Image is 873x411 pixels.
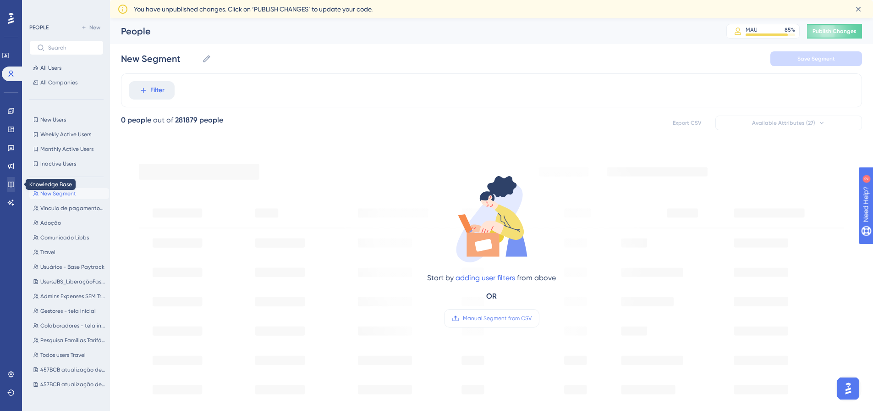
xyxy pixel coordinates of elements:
[121,115,151,126] div: 0 people
[797,55,835,62] span: Save Segment
[427,272,556,283] div: Start by from above
[78,22,104,33] button: New
[40,278,105,285] span: UsersJBS_LiberaçãoFase1
[673,119,702,127] span: Export CSV
[29,129,104,140] button: Weekly Active Users
[40,337,105,344] span: Pesquisa Famílias Tarifárias
[746,26,758,33] div: MAU
[29,158,104,169] button: Inactive Users
[29,350,109,361] button: Todos users Travel
[29,261,109,272] button: Usuários - Base Paytrack
[134,4,373,15] span: You have unpublished changes. Click on ‘PUBLISH CHANGES’ to update your code.
[40,293,105,300] span: Admins Expenses SEM Travel
[29,305,109,317] button: Gestores - tela inicial
[29,232,109,243] button: Comunicado Libbs
[785,26,795,33] div: 85 %
[40,234,89,241] span: Comunicado Libbs
[29,364,109,375] button: 457BCB atualização de dados onda 2 atualizada
[40,190,76,197] span: New Segment
[456,273,515,282] a: adding user filters
[835,375,862,402] iframe: UserGuiding AI Assistant Launcher
[40,366,105,373] span: 457BCB atualização de dados onda 2 atualizada
[807,24,862,39] button: Publish Changes
[664,116,710,130] button: Export CSV
[29,291,109,302] button: Admins Expenses SEM Travel
[40,131,91,138] span: Weekly Active Users
[121,52,198,65] input: Segment Name
[715,116,862,130] button: Available Attributes (27)
[29,217,109,228] button: Adoção
[813,28,857,35] span: Publish Changes
[40,160,76,167] span: Inactive Users
[752,119,815,127] span: Available Attributes (27)
[40,381,105,388] span: 457BCB atualização de dados onda 1 atualizada
[29,247,109,258] button: Travel
[153,115,173,126] div: out of
[40,79,77,86] span: All Companies
[463,315,532,322] span: Manual Segment from CSV
[29,379,109,390] button: 457BCB atualização de dados onda 1 atualizada
[29,320,109,331] button: Colaboradores - tela inicial
[29,335,109,346] button: Pesquisa Famílias Tarifárias
[40,219,61,227] span: Adoção
[150,85,165,96] span: Filter
[40,249,55,256] span: Travel
[64,5,66,12] div: 2
[29,144,104,155] button: Monthly Active Users
[29,276,109,287] button: UsersJBS_LiberaçãoFase1
[40,351,86,359] span: Todos users Travel
[29,24,49,31] div: PEOPLE
[175,115,223,126] div: 281879 people
[486,291,497,302] div: OR
[48,44,96,51] input: Search
[40,205,105,212] span: Vínculo de pagamentos aos fornecedores (4 contas -admin)
[40,116,66,123] span: New Users
[29,62,104,73] button: All Users
[29,188,109,199] button: New Segment
[40,64,61,72] span: All Users
[40,263,104,271] span: Usuários - Base Paytrack
[40,307,96,315] span: Gestores - tela inicial
[40,145,93,153] span: Monthly Active Users
[40,322,105,329] span: Colaboradores - tela inicial
[29,203,109,214] button: Vínculo de pagamentos aos fornecedores (4 contas -admin)
[121,25,703,38] div: People
[770,51,862,66] button: Save Segment
[29,77,104,88] button: All Companies
[29,114,104,125] button: New Users
[22,2,57,13] span: Need Help?
[129,81,175,100] button: Filter
[89,24,100,31] span: New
